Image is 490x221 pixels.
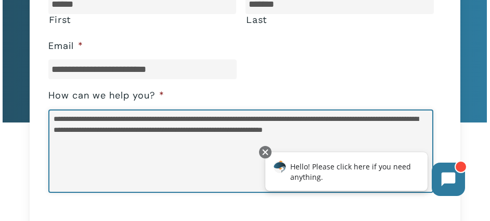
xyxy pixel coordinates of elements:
label: Last [246,15,434,25]
iframe: Chatbot [254,144,475,206]
label: How can we help you? [48,90,164,102]
label: Email [48,40,83,52]
label: First [49,15,237,25]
